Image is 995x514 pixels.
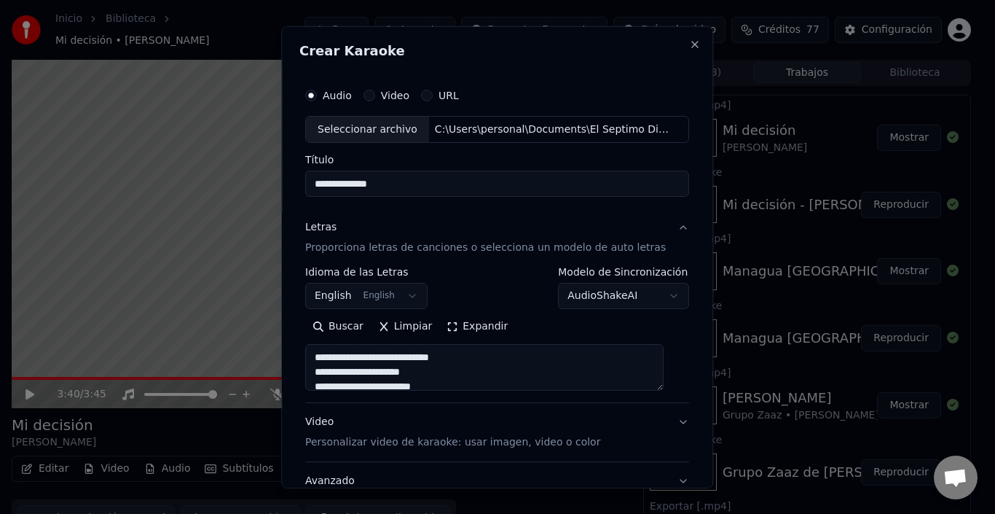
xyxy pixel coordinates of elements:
[323,90,352,100] label: Audio
[306,116,429,142] div: Seleccionar archivo
[559,267,690,277] label: Modelo de Sincronización
[440,315,516,338] button: Expandir
[305,435,600,450] p: Personalizar video de karaoke: usar imagen, video o color
[381,90,409,100] label: Video
[305,155,689,165] label: Título
[371,315,439,338] button: Limpiar
[305,267,428,277] label: Idioma de las Letras
[305,267,689,402] div: LetrasProporciona letras de canciones o selecciona un modelo de auto letras
[305,403,689,462] button: VideoPersonalizar video de karaoke: usar imagen, video o color
[305,220,337,235] div: Letras
[299,44,695,57] h2: Crear Karaoke
[429,122,677,136] div: C:\Users\personal\Documents\El Septimo Dia(MP3_160K).mp3
[438,90,459,100] label: URL
[305,415,600,450] div: Video
[305,462,689,500] button: Avanzado
[305,241,666,255] p: Proporciona letras de canciones o selecciona un modelo de auto letras
[305,315,371,338] button: Buscar
[305,209,689,267] button: LetrasProporciona letras de canciones o selecciona un modelo de auto letras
